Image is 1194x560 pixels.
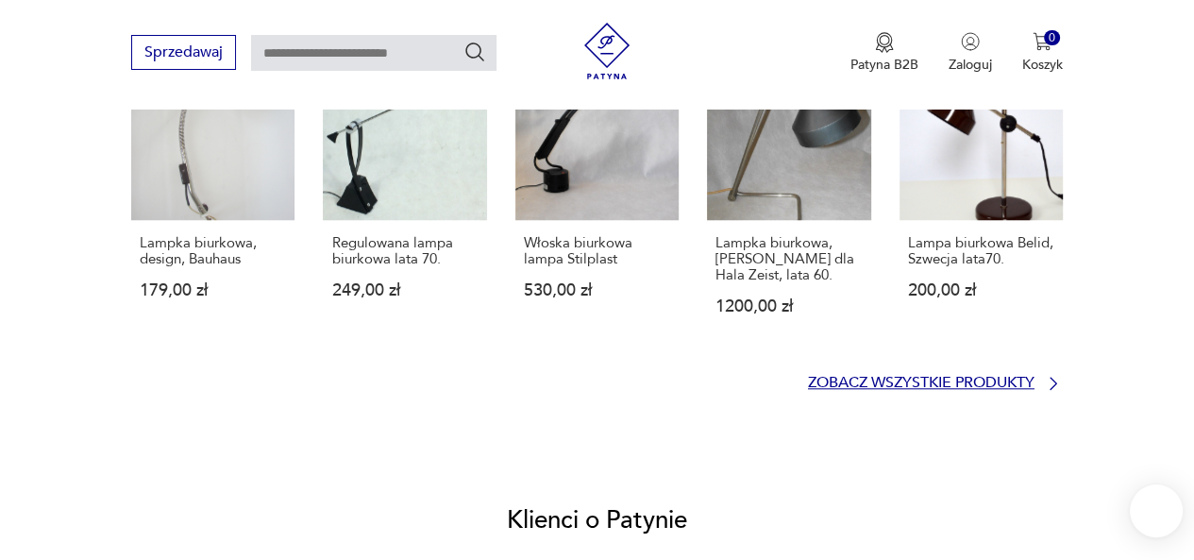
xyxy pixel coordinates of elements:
[1022,56,1063,74] p: Koszyk
[1044,30,1060,46] div: 0
[875,32,894,53] img: Ikona medalu
[961,32,980,51] img: Ikonka użytkownika
[331,282,478,298] p: 249,00 zł
[808,377,1034,389] p: Zobacz wszystkie produkty
[323,56,486,350] a: Regulowana lampa biurkowa lata 70.Regulowana lampa biurkowa lata 70.249,00 zł
[908,282,1054,298] p: 200,00 zł
[515,56,679,350] a: Włoska biurkowa lampa StilplastWłoska biurkowa lampa Stilplast530,00 zł
[507,504,687,536] h2: Klienci o Patynie
[949,32,992,74] button: Zaloguj
[1033,32,1051,51] img: Ikona koszyka
[131,56,294,350] a: Lampka biurkowa, design, BauhausLampka biurkowa, design, Bauhaus179,00 zł
[850,32,918,74] button: Patyna B2B
[949,56,992,74] p: Zaloguj
[331,235,478,267] p: Regulowana lampa biurkowa lata 70.
[707,56,870,350] a: Lampka biurkowa, J. Hoogervorst dla Hala Zeist, lata 60.Lampka biurkowa, [PERSON_NAME] dla Hala Z...
[524,282,670,298] p: 530,00 zł
[1130,484,1183,537] iframe: Smartsupp widget button
[463,41,486,63] button: Szukaj
[808,374,1063,393] a: Zobacz wszystkie produkty
[140,235,286,267] p: Lampka biurkowa, design, Bauhaus
[579,23,635,79] img: Patyna - sklep z meblami i dekoracjami vintage
[850,32,918,74] a: Ikona medaluPatyna B2B
[850,56,918,74] p: Patyna B2B
[1022,32,1063,74] button: 0Koszyk
[908,235,1054,267] p: Lampa biurkowa Belid, Szwecja lata70.
[140,282,286,298] p: 179,00 zł
[131,47,236,60] a: Sprzedawaj
[131,35,236,70] button: Sprzedawaj
[715,298,862,314] p: 1200,00 zł
[715,235,862,283] p: Lampka biurkowa, [PERSON_NAME] dla Hala Zeist, lata 60.
[524,235,670,267] p: Włoska biurkowa lampa Stilplast
[900,56,1063,350] a: Lampa biurkowa Belid, Szwecja lata70.Lampa biurkowa Belid, Szwecja lata70.200,00 zł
